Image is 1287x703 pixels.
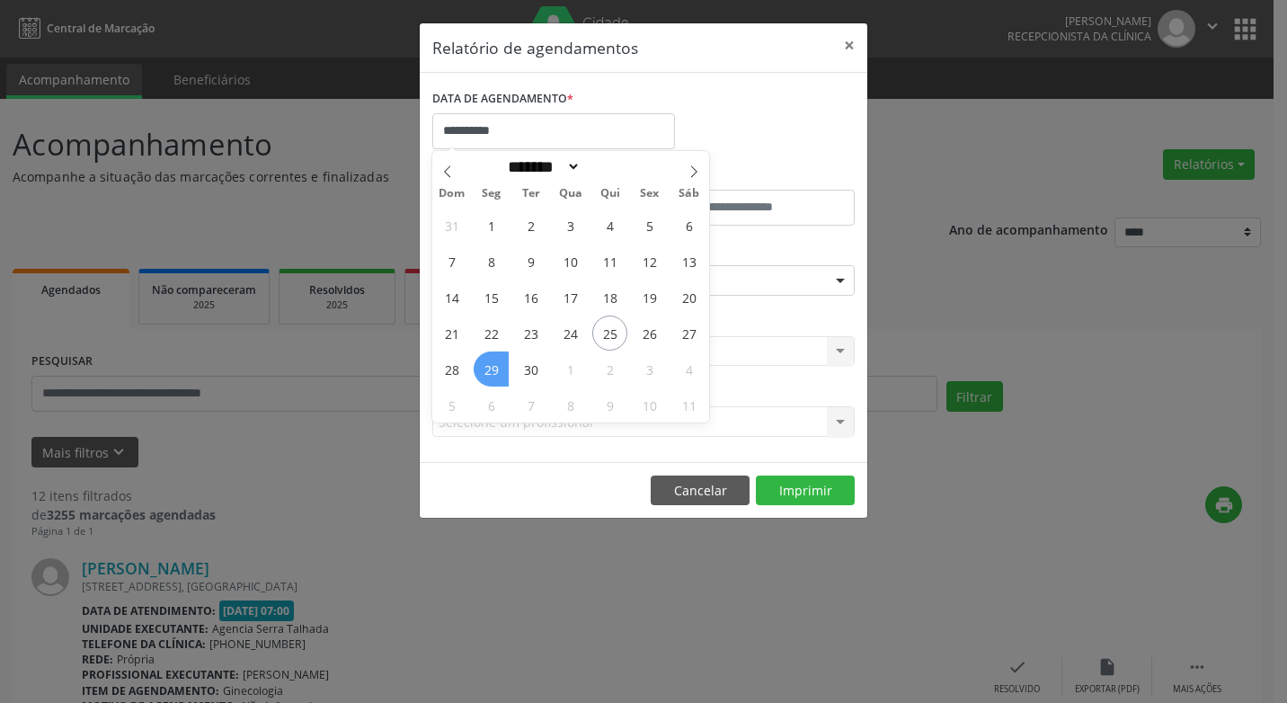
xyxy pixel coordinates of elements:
span: Outubro 2, 2025 [592,351,627,387]
span: Outubro 3, 2025 [632,351,667,387]
label: DATA DE AGENDAMENTO [432,85,573,113]
span: Setembro 6, 2025 [671,208,706,243]
span: Seg [472,188,511,200]
span: Setembro 23, 2025 [513,316,548,351]
span: Qua [551,188,590,200]
span: Setembro 2, 2025 [513,208,548,243]
span: Setembro 15, 2025 [474,280,509,315]
span: Outubro 9, 2025 [592,387,627,423]
span: Outubro 1, 2025 [553,351,588,387]
span: Setembro 30, 2025 [513,351,548,387]
span: Setembro 11, 2025 [592,244,627,279]
span: Setembro 3, 2025 [553,208,588,243]
span: Setembro 24, 2025 [553,316,588,351]
span: Setembro 26, 2025 [632,316,667,351]
select: Month [501,157,581,176]
span: Dom [432,188,472,200]
span: Sáb [670,188,709,200]
button: Imprimir [756,476,855,506]
span: Agosto 31, 2025 [434,208,469,243]
span: Setembro 12, 2025 [632,244,667,279]
span: Outubro 8, 2025 [553,387,588,423]
span: Outubro 4, 2025 [671,351,706,387]
span: Ter [511,188,551,200]
h5: Relatório de agendamentos [432,36,638,59]
span: Setembro 22, 2025 [474,316,509,351]
input: Year [581,157,640,176]
button: Close [831,23,867,67]
span: Setembro 9, 2025 [513,244,548,279]
span: Setembro 18, 2025 [592,280,627,315]
span: Outubro 5, 2025 [434,387,469,423]
span: Sex [630,188,670,200]
span: Setembro 19, 2025 [632,280,667,315]
span: Setembro 28, 2025 [434,351,469,387]
span: Outubro 7, 2025 [513,387,548,423]
span: Setembro 25, 2025 [592,316,627,351]
span: Setembro 7, 2025 [434,244,469,279]
span: Setembro 1, 2025 [474,208,509,243]
span: Outubro 6, 2025 [474,387,509,423]
span: Setembro 10, 2025 [553,244,588,279]
span: Setembro 5, 2025 [632,208,667,243]
span: Setembro 20, 2025 [671,280,706,315]
span: Setembro 21, 2025 [434,316,469,351]
span: Setembro 17, 2025 [553,280,588,315]
span: Qui [590,188,630,200]
span: Setembro 16, 2025 [513,280,548,315]
span: Setembro 14, 2025 [434,280,469,315]
button: Cancelar [651,476,750,506]
span: Outubro 10, 2025 [632,387,667,423]
span: Setembro 29, 2025 [474,351,509,387]
span: Setembro 8, 2025 [474,244,509,279]
span: Setembro 4, 2025 [592,208,627,243]
span: Outubro 11, 2025 [671,387,706,423]
span: Setembro 13, 2025 [671,244,706,279]
label: ATÉ [648,162,855,190]
span: Setembro 27, 2025 [671,316,706,351]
